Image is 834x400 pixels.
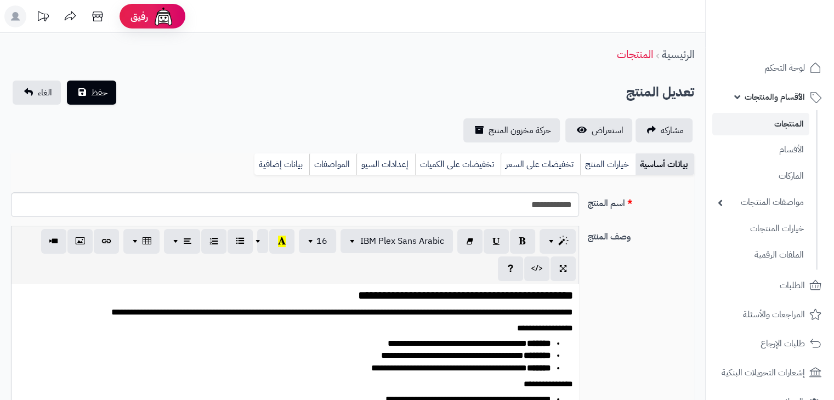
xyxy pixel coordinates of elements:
a: المواصفات [309,153,356,175]
label: اسم المنتج [583,192,699,210]
a: المنتجات [617,46,653,62]
span: المراجعات والأسئلة [743,307,805,322]
a: مواصفات المنتجات [712,191,809,214]
span: IBM Plex Sans Arabic [360,235,444,248]
a: حركة مخزون المنتج [463,118,560,142]
span: إشعارات التحويلات البنكية [722,365,805,380]
span: رفيق [131,10,148,23]
span: استعراض [592,124,623,137]
a: لوحة التحكم [712,55,827,81]
label: وصف المنتج [583,226,699,243]
a: المنتجات [712,113,809,135]
a: بيانات إضافية [254,153,309,175]
span: الأقسام والمنتجات [745,89,805,105]
button: IBM Plex Sans Arabic [341,229,453,253]
a: الرئيسية [662,46,694,62]
a: الملفات الرقمية [712,243,809,267]
a: طلبات الإرجاع [712,330,827,357]
a: خيارات المنتجات [712,217,809,241]
span: الغاء [38,86,52,99]
a: تخفيضات على السعر [501,153,580,175]
span: 16 [316,235,327,248]
a: الأقسام [712,138,809,162]
span: حركة مخزون المنتج [489,124,551,137]
a: الغاء [13,81,61,105]
button: 16 [299,229,336,253]
a: الطلبات [712,272,827,299]
span: لوحة التحكم [764,60,805,76]
a: استعراض [565,118,632,142]
a: تحديثات المنصة [29,5,56,30]
a: الماركات [712,164,809,188]
span: الطلبات [780,278,805,293]
a: إعدادات السيو [356,153,415,175]
span: طلبات الإرجاع [761,336,805,351]
a: بيانات أساسية [636,153,694,175]
h2: تعديل المنتج [626,81,694,104]
button: حفظ [67,81,116,105]
span: حفظ [91,86,107,99]
img: ai-face.png [152,5,174,27]
span: مشاركه [661,124,684,137]
a: المراجعات والأسئلة [712,301,827,328]
a: تخفيضات على الكميات [415,153,501,175]
a: مشاركه [636,118,693,142]
a: إشعارات التحويلات البنكية [712,359,827,386]
a: خيارات المنتج [580,153,636,175]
